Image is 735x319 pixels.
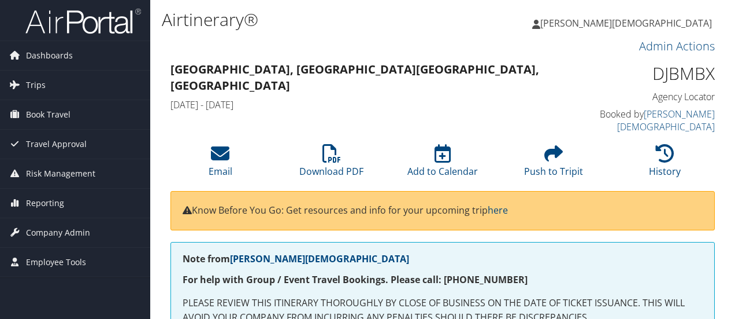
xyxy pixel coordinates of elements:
[488,204,508,217] a: here
[299,151,363,178] a: Download PDF
[592,108,715,134] h4: Booked by
[26,71,46,100] span: Trips
[26,218,90,247] span: Company Admin
[26,130,87,159] span: Travel Approval
[183,203,703,218] p: Know Before You Go: Get resources and info for your upcoming trip
[209,151,232,178] a: Email
[407,151,478,178] a: Add to Calendar
[162,8,536,32] h1: Airtinerary®
[592,61,715,86] h1: DJBMBX
[170,61,539,93] strong: [GEOGRAPHIC_DATA], [GEOGRAPHIC_DATA] [GEOGRAPHIC_DATA], [GEOGRAPHIC_DATA]
[26,189,64,218] span: Reporting
[26,41,73,70] span: Dashboards
[639,38,715,54] a: Admin Actions
[183,252,409,265] strong: Note from
[26,100,70,129] span: Book Travel
[524,151,583,178] a: Push to Tripit
[183,273,528,286] strong: For help with Group / Event Travel Bookings. Please call: [PHONE_NUMBER]
[26,159,95,188] span: Risk Management
[230,252,409,265] a: [PERSON_NAME][DEMOGRAPHIC_DATA]
[649,151,681,178] a: History
[592,90,715,103] h4: Agency Locator
[540,17,712,30] span: [PERSON_NAME][DEMOGRAPHIC_DATA]
[170,98,574,111] h4: [DATE] - [DATE]
[617,108,715,133] a: [PERSON_NAME][DEMOGRAPHIC_DATA]
[25,8,141,35] img: airportal-logo.png
[532,6,723,41] a: [PERSON_NAME][DEMOGRAPHIC_DATA]
[26,248,86,277] span: Employee Tools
